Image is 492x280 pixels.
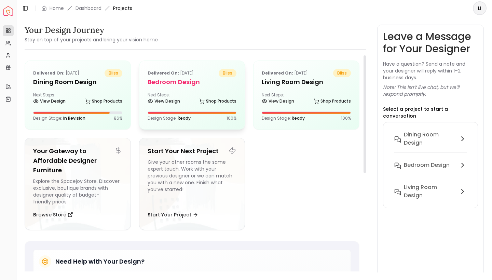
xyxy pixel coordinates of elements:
h3: Leave a Message for Your Designer [383,30,478,55]
a: View Design [148,96,180,106]
b: Delivered on: [262,70,293,76]
b: Delivered on: [33,70,65,76]
a: View Design [33,96,66,106]
button: Living Room Design [389,181,472,202]
p: Design Stage: [148,116,191,121]
p: Design Stage: [33,116,85,121]
p: 100 % [227,116,236,121]
p: [DATE] [33,69,79,77]
a: Spacejoy [3,6,13,16]
a: Home [50,5,64,12]
h3: Your Design Journey [25,25,158,36]
p: [DATE] [262,69,308,77]
p: Select a project to start a conversation [383,106,478,119]
h5: Start Your Next Project [148,146,237,156]
div: Give your other rooms the same expert touch. Work with your previous designer or we can match you... [148,159,237,205]
span: bliss [219,69,236,77]
h5: Bedroom Design [148,77,237,87]
span: LI [474,2,486,14]
button: Start Your Project [148,208,198,222]
p: 100 % [341,116,351,121]
h5: Living Room Design [262,77,351,87]
span: In Revision [63,115,85,121]
nav: breadcrumb [41,5,132,12]
p: Design Stage: [262,116,305,121]
h6: Bedroom Design [404,161,450,169]
a: Shop Products [85,96,122,106]
div: Next Steps: [148,92,237,106]
p: Have a question? Send a note and your designer will reply within 1–2 business days. [383,61,478,81]
button: Bedroom Design [389,158,472,181]
p: Note: This isn’t live chat, but we’ll respond promptly. [383,84,478,97]
a: Dashboard [76,5,101,12]
p: 86 % [114,116,122,121]
b: Delivered on: [148,70,179,76]
h6: Living Room Design [404,183,456,200]
h5: Your Gateway to Affordable Designer Furniture [33,146,122,175]
button: LI [473,1,487,15]
img: Spacejoy Logo [3,6,13,16]
a: Shop Products [199,96,236,106]
div: Next Steps: [33,92,122,106]
a: View Design [262,96,294,106]
a: Shop Products [314,96,351,106]
div: Explore the Spacejoy Store. Discover exclusive, boutique brands with designer quality at budget-f... [33,178,122,205]
h5: Dining Room Design [33,77,122,87]
a: Your Gateway to Affordable Designer FurnitureExplore the Spacejoy Store. Discover exclusive, bout... [25,138,131,230]
h5: Need Help with Your Design? [55,257,145,266]
span: Ready [292,115,305,121]
h6: Dining Room Design [404,131,456,147]
span: bliss [333,69,351,77]
p: [DATE] [148,69,194,77]
div: Next Steps: [262,92,351,106]
span: bliss [105,69,122,77]
span: Ready [178,115,191,121]
button: Dining Room Design [389,128,472,158]
button: Browse Store [33,208,73,222]
span: Projects [113,5,132,12]
a: Start Your Next ProjectGive your other rooms the same expert touch. Work with your previous desig... [139,138,245,230]
small: Stay on top of your projects and bring your vision home [25,36,158,43]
